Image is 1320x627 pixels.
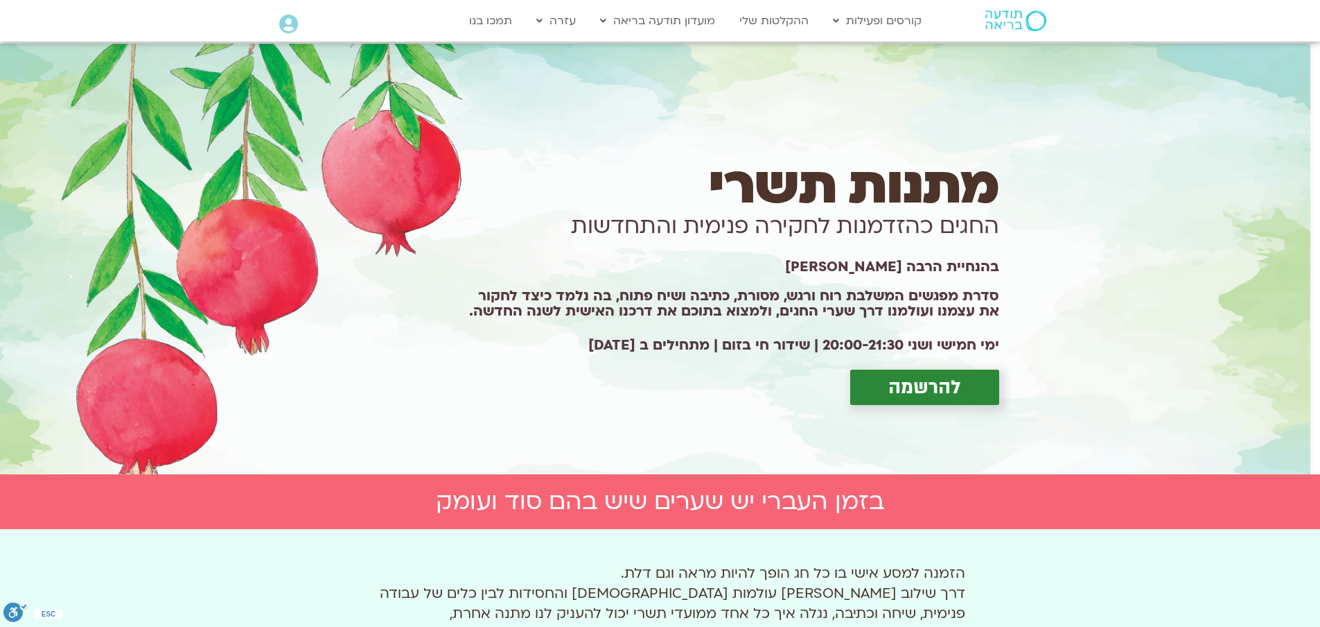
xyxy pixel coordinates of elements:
[850,370,999,405] a: להרשמה
[888,377,961,398] span: להרשמה
[272,488,1048,515] h2: בזמן העברי יש שערים שיש בהם סוד ועומק
[456,207,999,246] h1: החגים כהזדמנות לחקירה פנימית והתחדשות
[462,8,519,34] a: תמכו בנו
[456,338,999,353] h2: ימי חמישי ושני 20:00-21:30 | שידור חי בזום | מתחילים ב [DATE]
[732,8,816,34] a: ההקלטות שלי
[529,8,583,34] a: עזרה
[621,564,965,583] span: הזמנה למסע אישי בו כל חג הופך להיות מראה וגם דלת.
[380,584,965,623] span: דרך שילוב [PERSON_NAME] עולמות [DEMOGRAPHIC_DATA] והחסידות לבין כלים של עבודה פנימית, שיחה וכתיבה...
[456,264,999,270] h1: בהנחיית הרבה [PERSON_NAME]
[456,289,999,319] h1: סדרת מפגשים המשלבת רוח ורגש, מסורת, כתיבה ושיח פתוח, בה נלמד כיצד לחקור את עצמנו ועולמנו דרך שערי...
[826,8,929,34] a: קורסים ופעילות
[593,8,722,34] a: מועדון תודעה בריאה
[456,167,999,206] h1: מתנות תשרי
[985,10,1046,31] img: תודעה בריאה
